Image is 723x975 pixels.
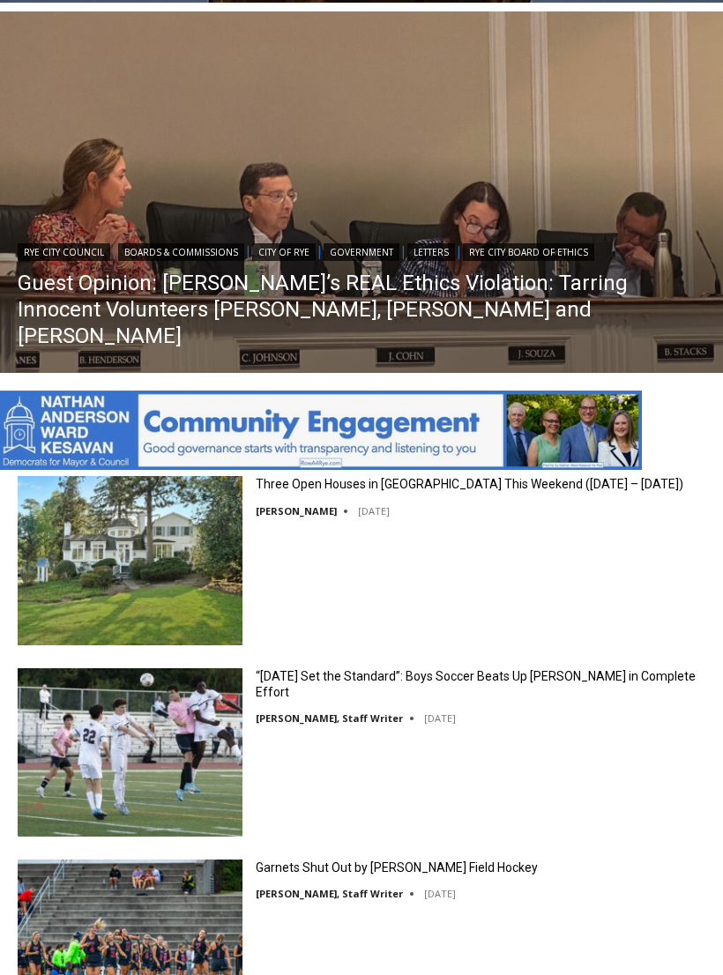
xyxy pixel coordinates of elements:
[424,711,456,725] time: [DATE]
[198,149,202,167] div: /
[185,52,255,145] div: Co-sponsored by Westchester County Parks
[463,243,594,261] a: Rye City Board of Ethics
[256,860,538,875] a: Garnets Shut Out by [PERSON_NAME] Field Hockey
[256,476,683,492] a: Three Open Houses in [GEOGRAPHIC_DATA] This Weekend ([DATE] – [DATE])
[256,504,337,517] a: [PERSON_NAME]
[18,243,110,261] a: Rye City Council
[256,711,403,725] a: [PERSON_NAME], Staff Writer
[256,668,705,700] a: “[DATE] Set the Standard”: Boys Soccer Beats Up [PERSON_NAME] in Complete Effort
[18,668,242,837] img: “Today Set the Standard”: Boys Soccer Beats Up Pelham in Complete Effort
[256,887,403,900] a: [PERSON_NAME], Staff Writer
[1,175,264,220] a: [PERSON_NAME] Read Sanctuary Fall Fest: [DATE]
[14,177,235,218] h4: [PERSON_NAME] Read Sanctuary Fall Fest: [DATE]
[1,1,175,175] img: s_800_29ca6ca9-f6cc-433c-a631-14f6620ca39b.jpeg
[206,149,214,167] div: 6
[424,887,456,900] time: [DATE]
[118,243,244,261] a: Boards & Commissions
[18,240,705,261] div: | | | | |
[324,243,399,261] a: Government
[185,149,193,167] div: 1
[18,476,242,644] img: Three Open Houses in Rye This Weekend (October 11 – 12)
[252,243,316,261] a: City of Rye
[358,504,390,517] time: [DATE]
[407,243,455,261] a: Letters
[18,270,705,349] a: Guest Opinion: [PERSON_NAME]’s REAL Ethics Violation: Tarring Innocent Volunteers [PERSON_NAME], ...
